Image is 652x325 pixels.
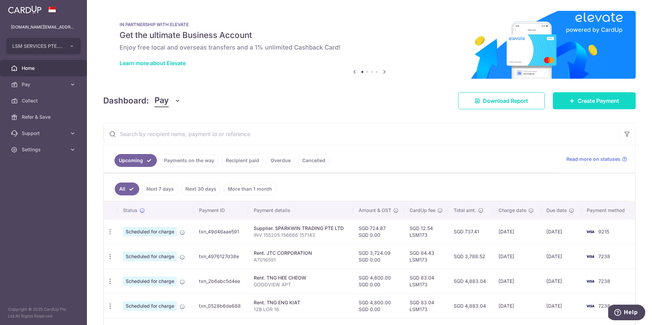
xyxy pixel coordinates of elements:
[353,269,404,293] td: SGD 4,800.00 SGD 0.00
[115,183,139,195] a: All
[103,11,636,79] img: Renovation banner
[353,293,404,318] td: SGD 4,800.00 SGD 0.00
[583,228,597,236] img: Bank Card
[22,81,67,88] span: Pay
[123,276,177,286] span: Scheduled for charge
[194,269,248,293] td: txn_2b6abc5d4ee
[103,95,149,107] h4: Dashboard:
[404,219,448,244] td: SGD 12.54 LSM173
[16,5,30,11] span: Help
[404,244,448,269] td: SGD 64.43 LSM173
[598,229,609,234] span: 9215
[223,183,276,195] a: More than 1 month
[493,219,541,244] td: [DATE]
[254,256,348,263] p: A7016591
[194,219,248,244] td: txn_49d46aae591
[221,154,264,167] a: Recipient paid
[353,219,404,244] td: SGD 724.87 SGD 0.00
[541,293,581,318] td: [DATE]
[194,202,248,219] th: Payment ID
[123,227,177,236] span: Scheduled for charge
[448,244,493,269] td: SGD 3,788.52
[155,94,169,107] span: Pay
[581,202,635,219] th: Payment method
[104,123,619,145] input: Search by recipient name, payment id or reference
[194,293,248,318] td: txn_0528b6de688
[123,301,177,311] span: Scheduled for charge
[120,60,186,66] a: Learn more about Elevate
[404,269,448,293] td: SGD 83.04 LSM173
[254,274,348,281] div: Rent. TNG HEE CHEOW
[541,244,581,269] td: [DATE]
[123,207,138,214] span: Status
[578,97,619,105] span: Create Payment
[181,183,221,195] a: Next 30 days
[6,38,81,54] button: LSM SERVICES PTE. LTD.
[583,277,597,285] img: Bank Card
[404,293,448,318] td: SGD 83.04 LSM173
[598,253,610,259] span: 7238
[11,24,76,31] p: [DOMAIN_NAME][EMAIL_ADDRESS][DOMAIN_NAME]
[598,303,610,309] span: 7238
[541,219,581,244] td: [DATE]
[598,278,610,284] span: 7238
[608,305,645,322] iframe: Opens a widget where you can find more information
[22,65,67,72] span: Home
[448,293,493,318] td: SGD 4,883.04
[583,302,597,310] img: Bank Card
[123,252,177,261] span: Scheduled for charge
[194,244,248,269] td: txn_4976127d38e
[8,5,41,14] img: CardUp
[22,97,67,104] span: Collect
[22,130,67,137] span: Support
[546,207,567,214] span: Due date
[22,114,67,120] span: Refer & Save
[120,30,619,41] h5: Get the ultimate Business Account
[454,207,476,214] span: Total amt.
[254,306,348,313] p: 12B LOR 16
[448,269,493,293] td: SGD 4,883.04
[254,232,348,238] p: INV 155205 156666 157143
[298,154,330,167] a: Cancelled
[155,94,181,107] button: Pay
[266,154,295,167] a: Overdue
[254,225,348,232] div: Supplier. SPARKWIN TRADING PTE LTD
[353,244,404,269] td: SGD 3,724.09 SGD 0.00
[254,299,348,306] div: Rent. TNG ENG KIAT
[114,154,157,167] a: Upcoming
[12,43,62,50] span: LSM SERVICES PTE. LTD.
[359,207,391,214] span: Amount & GST
[493,269,541,293] td: [DATE]
[566,156,627,162] a: Read more on statuses
[499,207,526,214] span: Charge date
[22,146,67,153] span: Settings
[142,183,178,195] a: Next 7 days
[248,202,353,219] th: Payment details
[553,92,636,109] a: Create Payment
[483,97,528,105] span: Download Report
[583,252,597,261] img: Bank Card
[448,219,493,244] td: SGD 737.41
[254,281,348,288] p: GOODVIEW APT
[493,244,541,269] td: [DATE]
[541,269,581,293] td: [DATE]
[160,154,219,167] a: Payments on the way
[493,293,541,318] td: [DATE]
[410,207,435,214] span: CardUp fee
[254,250,348,256] div: Rent. JTC CORPORATION
[458,92,545,109] a: Download Report
[566,156,620,162] span: Read more on statuses
[120,22,619,27] p: IN PARTNERSHIP WITH ELEVATE
[120,43,619,52] h6: Enjoy free local and overseas transfers and a 1% unlimited Cashback Card!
